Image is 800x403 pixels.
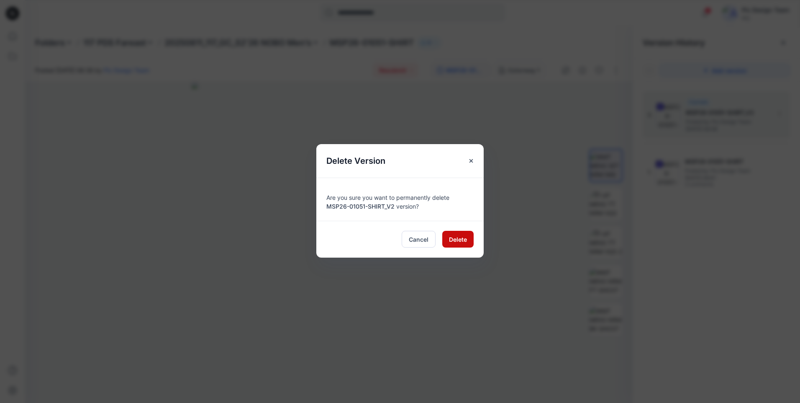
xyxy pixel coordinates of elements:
[316,144,395,178] h5: Delete Version
[326,203,395,210] span: MSP26-01051-SHIRT_V2
[402,231,436,248] button: Cancel
[442,231,474,248] button: Delete
[449,235,467,244] span: Delete
[464,153,479,168] button: Close
[409,235,428,244] span: Cancel
[326,188,474,211] div: Are you sure you want to permanently delete version?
